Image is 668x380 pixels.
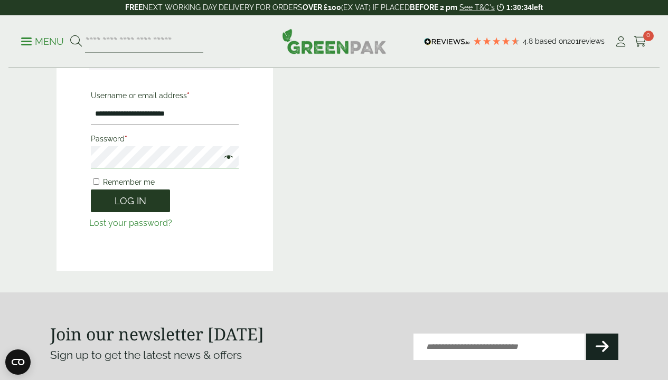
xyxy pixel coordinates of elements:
label: Password [91,131,239,146]
strong: BEFORE 2 pm [410,3,457,12]
span: Based on [535,37,567,45]
span: 201 [567,37,579,45]
img: REVIEWS.io [424,38,470,45]
button: Log in [91,189,170,212]
img: GreenPak Supplies [282,28,387,54]
span: Remember me [103,178,155,186]
a: Lost your password? [89,218,172,228]
label: Username or email address [91,88,239,103]
span: left [532,3,543,12]
span: 0 [643,31,654,41]
input: Remember me [93,178,99,185]
button: Open CMP widget [5,349,31,375]
p: Sign up to get the latest news & offers [50,347,306,364]
i: My Account [614,36,627,47]
strong: FREE [125,3,143,12]
a: See T&C's [459,3,495,12]
strong: OVER £100 [303,3,341,12]
span: reviews [579,37,605,45]
a: 0 [634,34,647,50]
p: Menu [21,35,64,48]
i: Cart [634,36,647,47]
div: 4.79 Stars [473,36,520,46]
strong: Join our newsletter [DATE] [50,322,264,345]
span: 4.8 [523,37,535,45]
a: Menu [21,35,64,46]
span: 1:30:34 [506,3,532,12]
